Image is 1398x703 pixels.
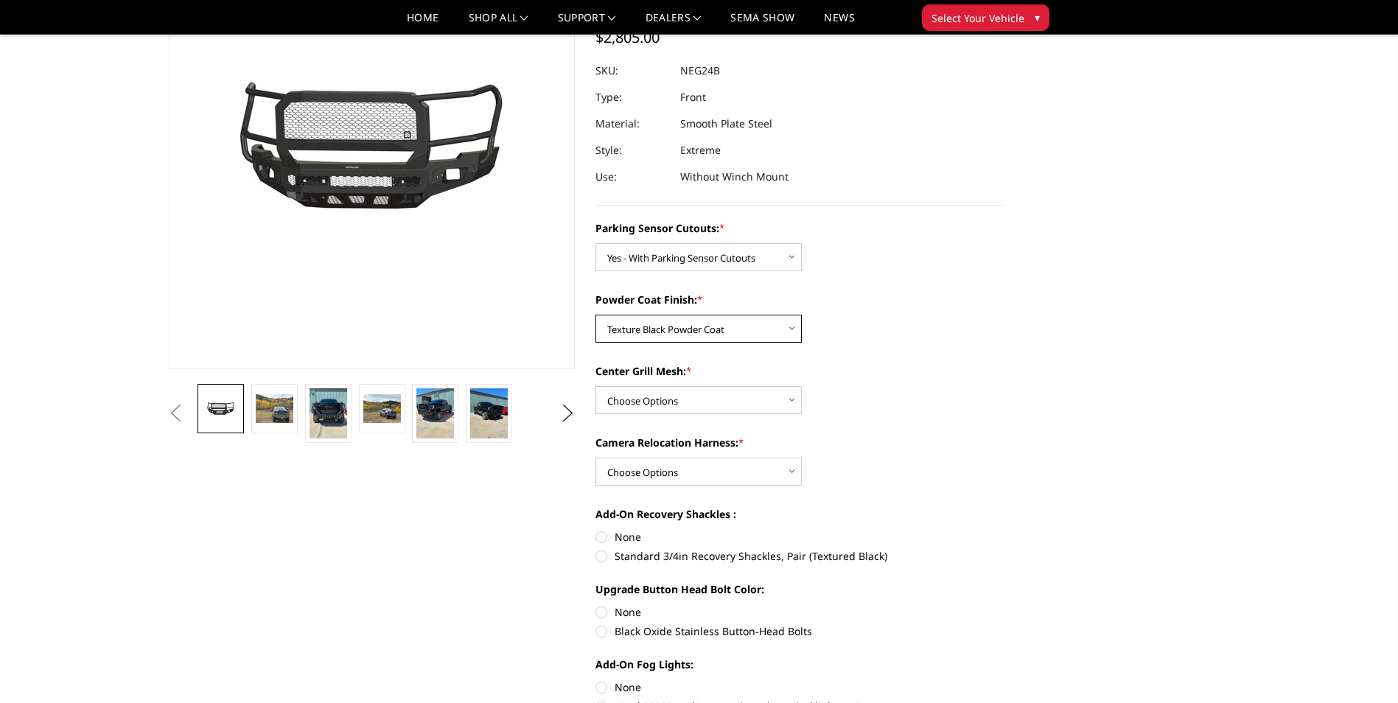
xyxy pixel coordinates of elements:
dt: SKU: [595,57,669,84]
img: 2024-2025 GMC 2500-3500 - Freedom Series - Extreme Front Bumper [256,394,293,422]
span: $2,805.00 [595,27,660,47]
a: Dealers [646,13,702,34]
button: Select Your Vehicle [922,4,1049,31]
dd: NEG24B [680,57,720,84]
dd: Without Winch Mount [680,164,789,190]
img: 2024-2025 GMC 2500-3500 - Freedom Series - Extreme Front Bumper [416,388,454,438]
img: 2024-2025 GMC 2500-3500 - Freedom Series - Extreme Front Bumper [363,394,401,422]
label: None [595,679,1002,695]
label: Standard 3/4in Recovery Shackles, Pair (Textured Black) [595,548,1002,564]
label: Black Oxide Stainless Button-Head Bolts [595,623,1002,639]
dt: Type: [595,84,669,111]
iframe: Chat Widget [1324,632,1398,703]
label: Add-On Recovery Shackles : [595,506,1002,522]
dt: Use: [595,164,669,190]
dd: Smooth Plate Steel [680,111,772,137]
button: Next [556,402,579,424]
label: Center Grill Mesh: [595,363,1002,379]
label: None [595,529,1002,545]
a: News [824,13,854,34]
label: Powder Coat Finish: [595,292,1002,307]
label: Add-On Fog Lights: [595,657,1002,672]
dd: Extreme [680,137,721,164]
label: Camera Relocation Harness: [595,435,1002,450]
label: Upgrade Button Head Bolt Color: [595,581,1002,597]
span: ▾ [1035,10,1040,25]
dt: Material: [595,111,669,137]
img: 2024-2025 GMC 2500-3500 - Freedom Series - Extreme Front Bumper [310,388,347,438]
label: Parking Sensor Cutouts: [595,220,1002,236]
dd: Front [680,84,706,111]
label: None [595,604,1002,620]
dt: Style: [595,137,669,164]
a: Support [558,13,616,34]
img: 2024-2025 GMC 2500-3500 - Freedom Series - Extreme Front Bumper [470,388,508,438]
span: Select Your Vehicle [932,10,1024,26]
a: shop all [469,13,528,34]
img: 2024-2025 GMC 2500-3500 - Freedom Series - Extreme Front Bumper [202,400,240,418]
button: Previous [165,402,187,424]
a: Home [407,13,438,34]
a: SEMA Show [730,13,794,34]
